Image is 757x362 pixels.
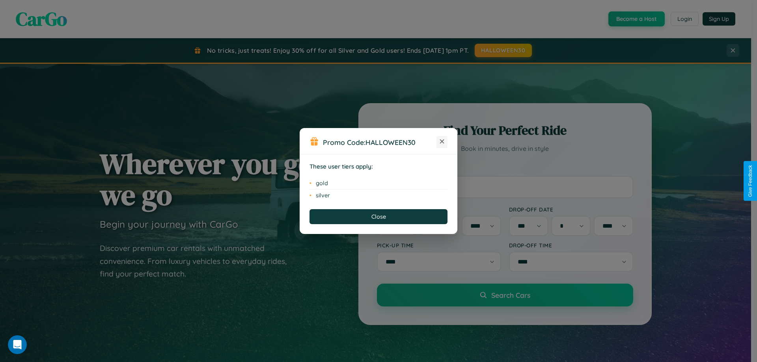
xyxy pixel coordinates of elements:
[310,209,447,224] button: Close
[323,138,436,147] h3: Promo Code:
[365,138,416,147] b: HALLOWEEN30
[310,177,447,189] li: gold
[310,189,447,201] li: silver
[310,163,373,170] strong: These user tiers apply:
[8,335,27,354] iframe: Intercom live chat
[748,165,753,197] div: Give Feedback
